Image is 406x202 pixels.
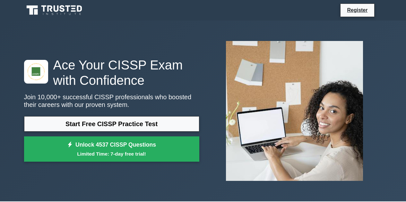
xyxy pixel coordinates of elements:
small: Limited Time: 7-day free trial! [32,150,191,158]
p: Join 10,000+ successful CISSP professionals who boosted their careers with our proven system. [24,93,199,109]
a: Start Free CISSP Practice Test [24,116,199,132]
a: Unlock 4537 CISSP QuestionsLimited Time: 7-day free trial! [24,136,199,162]
a: Register [343,6,371,14]
h1: Ace Your CISSP Exam with Confidence [24,57,199,88]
